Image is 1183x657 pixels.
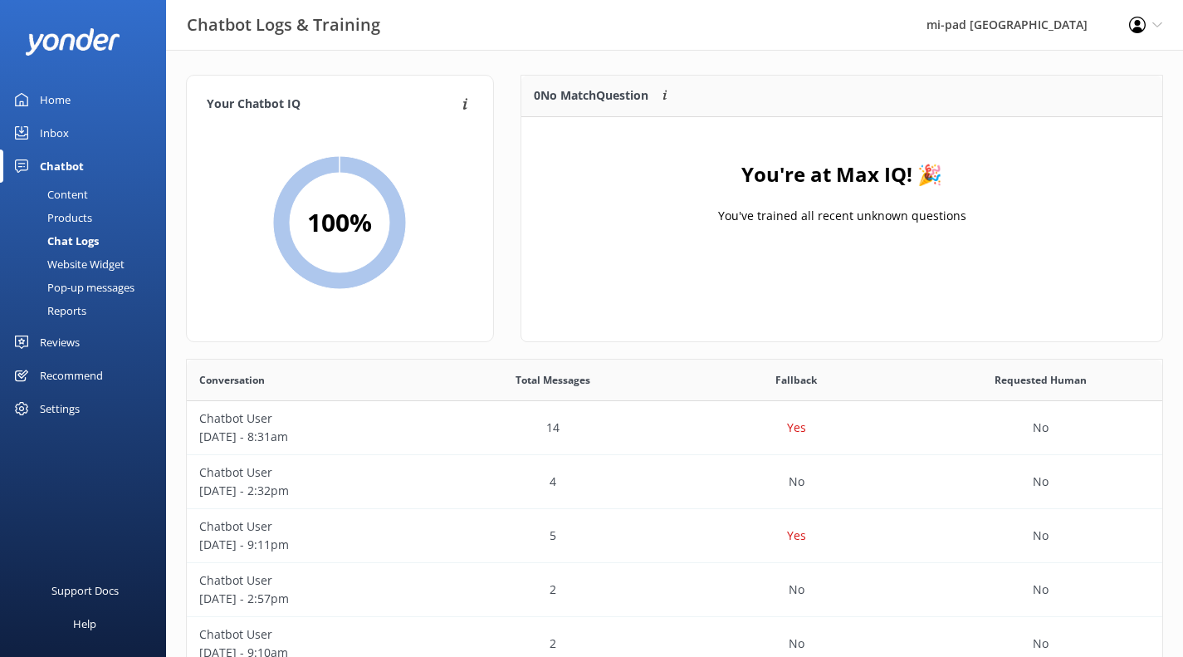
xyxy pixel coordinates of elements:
div: Reports [10,299,86,322]
p: 2 [550,635,556,653]
p: No [1033,527,1049,545]
div: Website Widget [10,253,125,276]
p: Yes [787,419,806,437]
div: Chatbot [40,150,84,183]
span: Fallback [775,372,817,388]
p: 0 No Match Question [534,86,648,105]
h2: 100 % [307,203,372,243]
p: No [1033,581,1049,599]
h4: Your Chatbot IQ [207,96,457,114]
div: Chat Logs [10,229,99,253]
a: Reports [10,299,166,322]
p: 4 [550,473,556,491]
p: No [1033,635,1049,653]
p: 5 [550,527,556,545]
a: Pop-up messages [10,276,166,299]
p: No [789,581,804,599]
div: row [187,401,1162,455]
p: Chatbot User [199,409,418,428]
p: Chatbot User [199,463,418,482]
div: row [187,563,1162,617]
p: Chatbot User [199,625,418,644]
h3: Chatbot Logs & Training [187,12,380,38]
a: Chat Logs [10,229,166,253]
img: yonder-white-logo.png [25,28,120,56]
p: 2 [550,581,556,599]
span: Conversation [199,372,265,388]
div: Recommend [40,359,103,392]
div: grid [521,117,1162,283]
span: Requested Human [995,372,1087,388]
p: 14 [546,419,560,437]
div: Reviews [40,326,80,359]
div: Content [10,183,88,206]
p: No [789,635,804,653]
p: [DATE] - 2:32pm [199,482,418,500]
a: Products [10,206,166,229]
p: Yes [787,527,806,545]
div: Support Docs [51,574,119,607]
p: [DATE] - 2:57pm [199,590,418,608]
div: row [187,455,1162,509]
p: [DATE] - 8:31am [199,428,418,446]
div: Help [73,607,96,640]
p: No [1033,419,1049,437]
a: Website Widget [10,253,166,276]
h4: You're at Max IQ! 🎉 [741,159,942,190]
p: No [789,473,804,491]
p: You've trained all recent unknown questions [717,207,965,225]
div: Home [40,83,71,116]
div: Products [10,206,92,229]
p: Chatbot User [199,571,418,590]
div: Settings [40,392,80,425]
p: Chatbot User [199,517,418,536]
a: Content [10,183,166,206]
p: [DATE] - 9:11pm [199,536,418,554]
div: Inbox [40,116,69,150]
span: Total Messages [516,372,590,388]
div: Pop-up messages [10,276,134,299]
p: No [1033,473,1049,491]
div: row [187,509,1162,563]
